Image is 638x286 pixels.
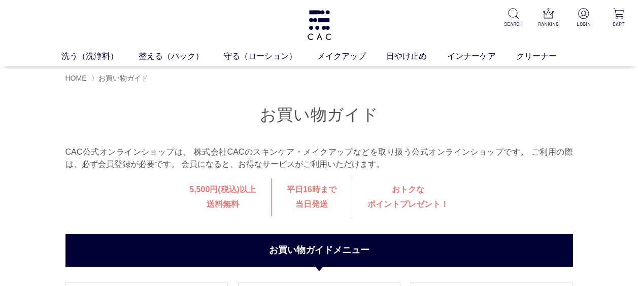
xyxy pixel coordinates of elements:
[139,50,224,62] a: 整える（パック）
[317,50,386,62] a: メイクアップ
[224,50,317,62] a: 守る（ローション）
[65,74,87,82] a: HOME
[65,104,573,126] h1: お買い物ガイド
[306,10,332,40] img: logo
[516,50,577,62] a: クリーナー
[174,178,271,216] div: 5,500円(税込)以上 送料無料
[538,20,560,28] p: RANKING
[386,50,447,62] a: 日やけ止め
[608,20,630,28] p: CART
[447,50,516,62] a: インナーケア
[352,178,464,216] div: おトクな ポイントプレゼント！
[65,146,573,170] p: CAC公式オンラインショップは、 株式会社CACのスキンケア・メイクアップなどを取り扱う公式オンラインショップです。 ご利用の際は、必ず会員登録が必要です。 会員になると、お得なサービスがご利用...
[502,20,525,28] p: SEARCH
[98,74,148,82] span: お買い物ガイド
[573,8,595,28] a: LOGIN
[61,50,139,62] a: 洗う（洗浄料）
[502,8,525,28] a: SEARCH
[91,74,151,83] li: 〉
[608,8,630,28] a: CART
[65,234,573,267] h2: お買い物ガイドメニュー
[538,8,560,28] a: RANKING
[271,178,352,216] div: 平日16時まで 当日発送
[573,20,595,28] p: LOGIN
